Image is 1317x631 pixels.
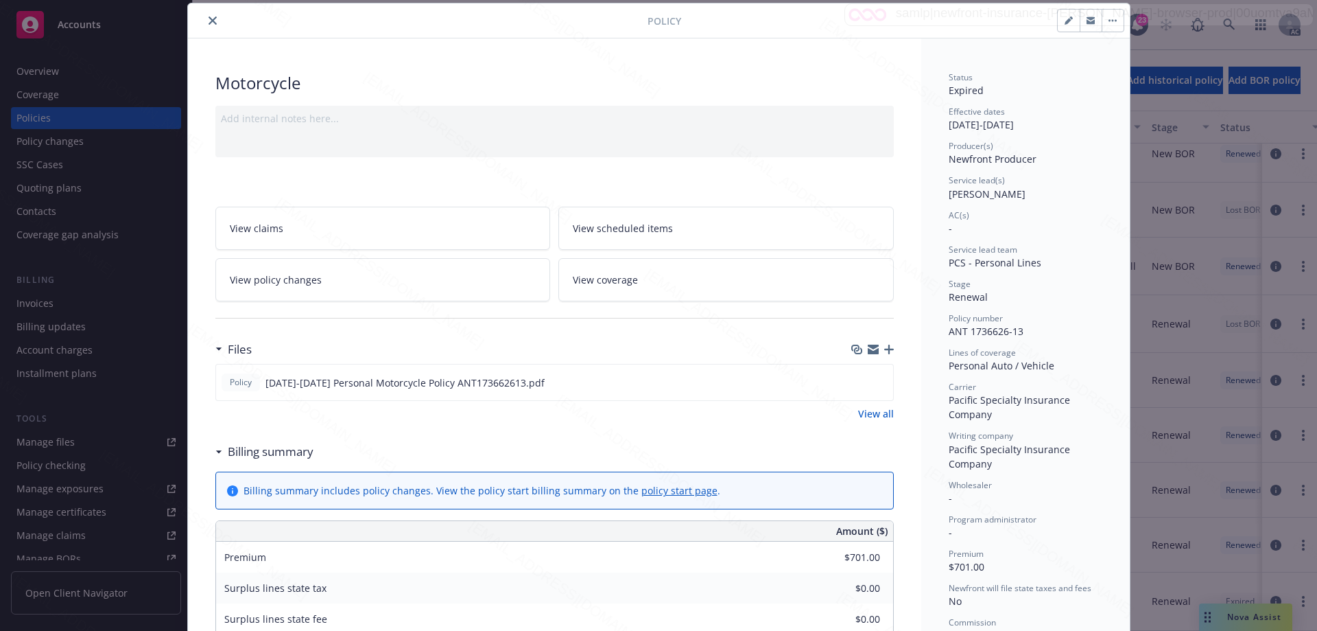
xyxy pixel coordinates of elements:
[215,207,551,250] a: View claims
[949,209,969,221] span: AC(s)
[215,443,313,461] div: Billing summary
[949,152,1036,165] span: Newfront Producer
[949,479,992,491] span: Wholesaler
[949,290,988,303] span: Renewal
[230,221,283,236] span: View claims
[949,278,971,290] span: Stage
[224,612,327,626] span: Surplus lines state fee
[949,526,952,539] span: -
[215,258,551,301] a: View policy changes
[949,617,996,628] span: Commission
[648,14,681,28] span: Policy
[224,582,327,595] span: Surplus lines state tax
[227,376,254,389] span: Policy
[244,483,720,498] div: Billing summary includes policy changes. View the policy start billing summary on the .
[558,207,894,250] a: View scheduled items
[228,341,252,358] h3: Files
[949,548,984,560] span: Premium
[949,106,1005,117] span: Effective dates
[265,376,545,390] span: [DATE]-[DATE] Personal Motorcycle Policy ANT173662613.pdf
[949,595,962,608] span: No
[949,312,1003,324] span: Policy number
[836,524,888,538] span: Amount ($)
[573,273,638,287] span: View coverage
[949,358,1102,373] div: Personal Auto / Vehicle
[573,221,673,236] span: View scheduled items
[949,256,1041,269] span: PCS - Personal Lines
[799,609,888,630] input: 0.00
[949,492,952,505] span: -
[799,547,888,568] input: 0.00
[204,12,221,29] button: close
[228,443,313,461] h3: Billing summary
[949,244,1017,255] span: Service lead team
[949,84,984,97] span: Expired
[875,376,888,390] button: preview file
[949,582,1091,594] span: Newfront will file state taxes and fees
[224,551,266,564] span: Premium
[949,140,993,152] span: Producer(s)
[799,578,888,599] input: 0.00
[949,430,1013,441] span: Writing company
[949,106,1102,132] div: [DATE] - [DATE]
[949,347,1016,358] span: Lines of coverage
[221,111,888,126] div: Add internal notes here...
[949,393,1073,421] span: Pacific Specialty Insurance Company
[853,376,864,390] button: download file
[215,341,252,358] div: Files
[949,325,1023,338] span: ANT 1736626-13
[949,174,1005,186] span: Service lead(s)
[949,71,973,83] span: Status
[949,560,984,573] span: $701.00
[949,222,952,235] span: -
[949,381,976,393] span: Carrier
[641,484,717,497] a: policy start page
[949,514,1036,525] span: Program administrator
[230,273,322,287] span: View policy changes
[215,71,894,95] div: Motorcycle
[949,443,1073,470] span: Pacific Specialty Insurance Company
[858,406,894,421] a: View all
[949,187,1025,200] span: [PERSON_NAME]
[558,258,894,301] a: View coverage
